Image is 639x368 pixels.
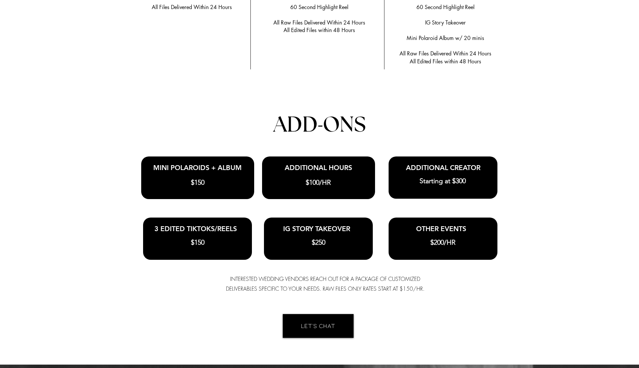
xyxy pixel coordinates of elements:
[419,177,466,185] span: Starting at $300
[400,50,491,57] span: All Raw Files Delivered Within 24 Hours
[416,3,474,11] span: 60 Second Highlight Reel
[283,224,350,233] span: IG STORY TAKEOVER
[191,238,204,247] span: $150
[301,322,335,330] span: LET'S CHAT
[410,58,481,65] span: All Edited Files within 48 Hours
[318,111,323,137] span: -
[284,26,355,34] span: All Edited Files within 48 Hours
[226,275,424,292] span: INTERESTED WEDDING VENDORS REACH OUT FOR A PACKAGE OF CUSTOMIZED DELIVERABLES SPECIFIC TO YOUR NE...
[416,224,466,233] span: OTHER EVENTS
[152,3,232,11] span: All Files Delivered Within 24 Hours
[191,178,204,187] span: $150
[430,238,456,247] span: $200/HR
[312,238,325,247] span: $250
[273,19,365,26] span: All Raw Files Delivered Within 24 Hours
[425,19,466,26] span: IG Story Takeover
[406,163,480,172] span: ADDITIONAL CREATOR
[407,34,484,41] span: Mini Polaroid Album w/ 20 minis
[323,115,366,136] span: ONS
[154,224,237,233] span: 3 EDITED TIKTOKS/REELS
[285,163,352,172] span: ADDITIONAL HOURS
[306,178,331,187] span: $100/HR
[283,314,354,338] a: LET'S CHAT
[273,115,318,136] span: ADD
[290,3,348,11] span: 60 Second Highlight Reel
[153,163,242,172] span: MINI POLAROIDS + ALBUM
